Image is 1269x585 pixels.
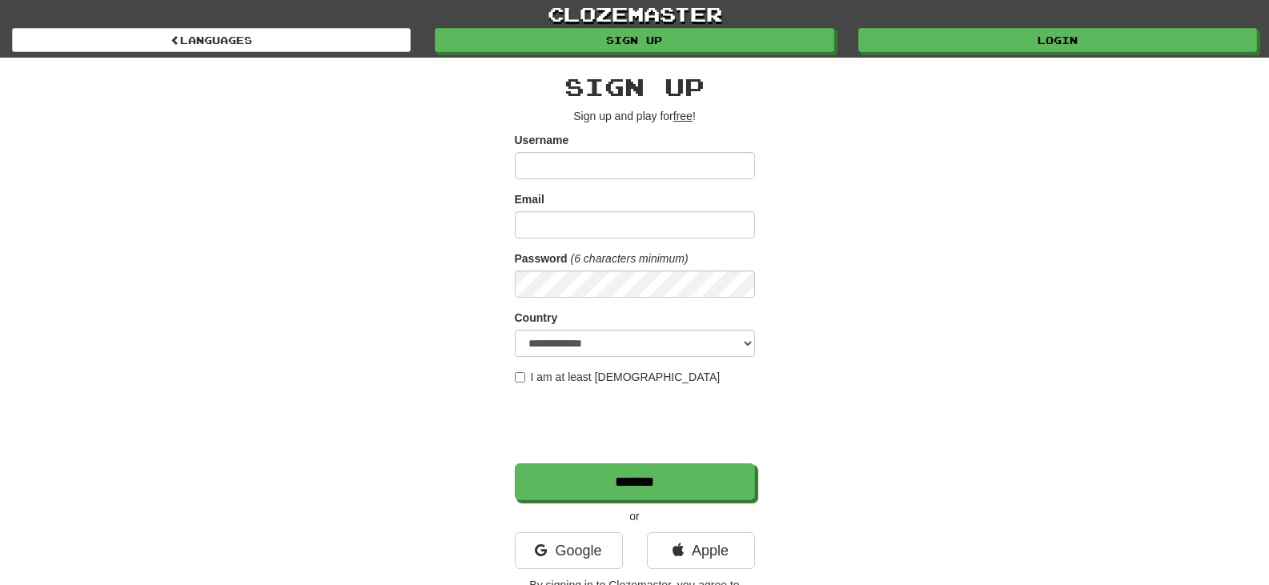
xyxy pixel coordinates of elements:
label: I am at least [DEMOGRAPHIC_DATA] [515,369,721,385]
h2: Sign up [515,74,755,100]
label: Username [515,132,569,148]
u: free [673,110,693,122]
label: Email [515,191,544,207]
p: or [515,508,755,524]
p: Sign up and play for ! [515,108,755,124]
em: (6 characters minimum) [571,252,689,265]
a: Sign up [435,28,833,52]
a: Languages [12,28,411,52]
label: Password [515,250,568,266]
input: I am at least [DEMOGRAPHIC_DATA] [515,372,525,383]
a: Google [515,532,623,569]
a: Apple [647,532,755,569]
label: Country [515,310,558,326]
a: Login [858,28,1257,52]
iframe: reCAPTCHA [515,393,758,455]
